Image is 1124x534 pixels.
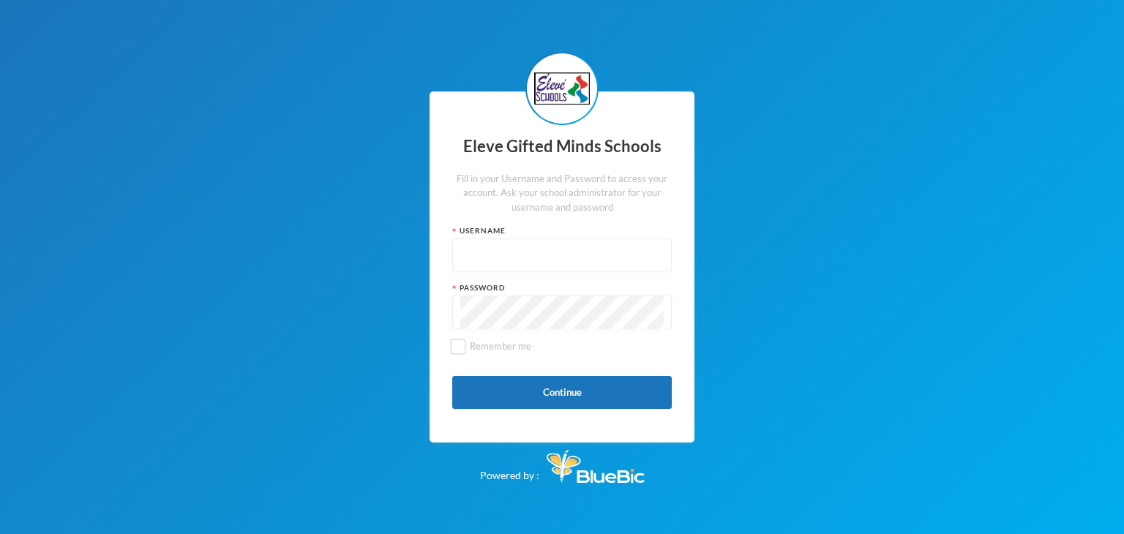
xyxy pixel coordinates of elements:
img: Bluebic [547,450,645,483]
div: Powered by : [480,443,645,483]
span: Remember me [464,340,537,352]
button: Continue [452,376,672,409]
div: Fill in your Username and Password to access your account. Ask your school administrator for your... [452,172,672,215]
div: Username [452,225,672,236]
div: Eleve Gifted Minds Schools [452,132,672,161]
div: Password [452,282,672,293]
